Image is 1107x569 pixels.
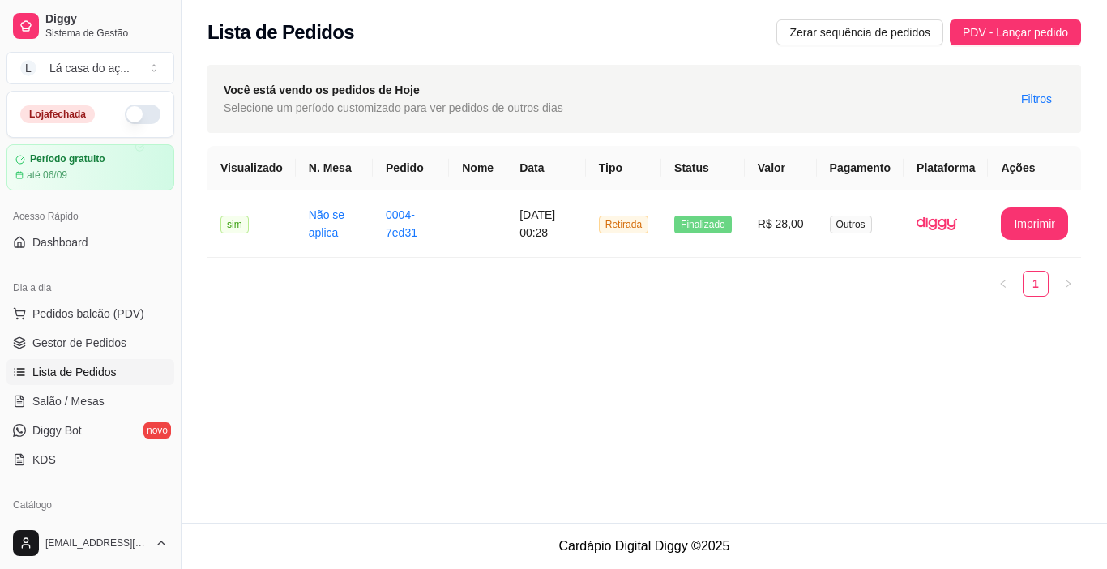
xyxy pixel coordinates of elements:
div: Dia a dia [6,275,174,301]
th: Ações [988,146,1081,190]
span: L [20,60,36,76]
a: KDS [6,447,174,473]
div: Loja fechada [20,105,95,123]
strong: Você está vendo os pedidos de Hoje [224,83,420,96]
button: Zerar sequência de pedidos [776,19,943,45]
button: left [990,271,1016,297]
th: Pagamento [817,146,904,190]
a: DiggySistema de Gestão [6,6,174,45]
span: Outros [830,216,872,233]
a: 1 [1024,272,1048,296]
span: KDS [32,451,56,468]
span: Salão / Mesas [32,393,105,409]
a: Diggy Botnovo [6,417,174,443]
article: Período gratuito [30,153,105,165]
span: Filtros [1021,90,1052,108]
button: right [1055,271,1081,297]
div: Catálogo [6,492,174,518]
th: Visualizado [207,146,296,190]
span: Selecione um período customizado para ver pedidos de outros dias [224,99,563,117]
span: PDV - Lançar pedido [963,24,1068,41]
span: Pedidos balcão (PDV) [32,306,144,322]
span: Sistema de Gestão [45,27,168,40]
span: left [998,279,1008,289]
a: Salão / Mesas [6,388,174,414]
button: PDV - Lançar pedido [950,19,1081,45]
li: 1 [1023,271,1049,297]
button: Filtros [1008,86,1065,112]
span: [EMAIL_ADDRESS][DOMAIN_NAME] [45,537,148,550]
span: Lista de Pedidos [32,364,117,380]
button: [EMAIL_ADDRESS][DOMAIN_NAME] [6,524,174,563]
button: Alterar Status [125,105,160,124]
button: Imprimir [1001,207,1068,240]
span: Diggy Bot [32,422,82,439]
span: Gestor de Pedidos [32,335,126,351]
td: R$ 28,00 [745,190,817,258]
span: sim [220,216,249,233]
span: Retirada [599,216,648,233]
button: Pedidos balcão (PDV) [6,301,174,327]
a: 0004-7ed31 [386,208,417,239]
img: diggy [917,203,957,244]
th: Data [506,146,586,190]
td: [DATE] 00:28 [506,190,586,258]
span: Finalizado [674,216,732,233]
th: Plataforma [904,146,988,190]
th: Nome [449,146,506,190]
div: Lá casa do aç ... [49,60,130,76]
th: Tipo [586,146,661,190]
footer: Cardápio Digital Diggy © 2025 [182,523,1107,569]
a: Dashboard [6,229,174,255]
span: Diggy [45,12,168,27]
a: Não se aplica [309,208,344,239]
span: right [1063,279,1073,289]
li: Previous Page [990,271,1016,297]
a: Lista de Pedidos [6,359,174,385]
span: Dashboard [32,234,88,250]
th: Status [661,146,745,190]
a: Gestor de Pedidos [6,330,174,356]
article: até 06/09 [27,169,67,182]
h2: Lista de Pedidos [207,19,354,45]
span: Zerar sequência de pedidos [789,24,930,41]
th: N. Mesa [296,146,373,190]
th: Valor [745,146,817,190]
button: Select a team [6,52,174,84]
div: Acesso Rápido [6,203,174,229]
th: Pedido [373,146,449,190]
a: Período gratuitoaté 06/09 [6,144,174,190]
li: Next Page [1055,271,1081,297]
